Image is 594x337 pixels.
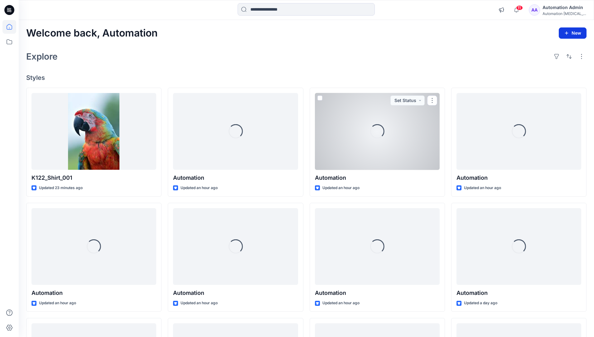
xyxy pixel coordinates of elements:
[543,11,586,16] div: Automation [MEDICAL_DATA]...
[516,5,523,10] span: 11
[31,289,156,297] p: Automation
[464,185,501,191] p: Updated an hour ago
[456,289,581,297] p: Automation
[322,185,360,191] p: Updated an hour ago
[529,4,540,16] div: AA
[181,300,218,306] p: Updated an hour ago
[315,173,440,182] p: Automation
[181,185,218,191] p: Updated an hour ago
[26,27,158,39] h2: Welcome back, Automation
[39,185,83,191] p: Updated 23 minutes ago
[315,289,440,297] p: Automation
[26,74,587,81] h4: Styles
[26,51,58,61] h2: Explore
[559,27,587,39] button: New
[31,93,156,170] a: K122_Shirt_001
[322,300,360,306] p: Updated an hour ago
[456,173,581,182] p: Automation
[173,173,298,182] p: Automation
[39,300,76,306] p: Updated an hour ago
[543,4,586,11] div: Automation Admin
[464,300,497,306] p: Updated a day ago
[31,173,156,182] p: K122_Shirt_001
[173,289,298,297] p: Automation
